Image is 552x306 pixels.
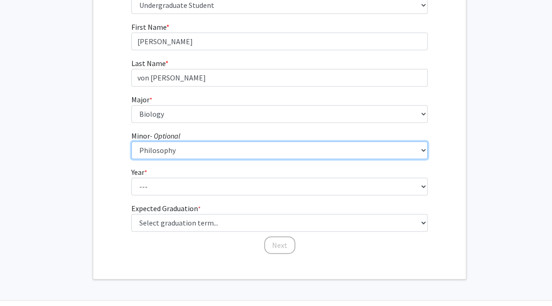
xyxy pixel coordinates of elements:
[131,166,147,178] label: Year
[264,236,295,254] button: Next
[131,59,165,68] span: Last Name
[131,203,201,214] label: Expected Graduation
[7,264,40,299] iframe: Chat
[131,22,166,32] span: First Name
[150,131,180,140] i: - Optional
[131,130,180,141] label: Minor
[131,94,152,105] label: Major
